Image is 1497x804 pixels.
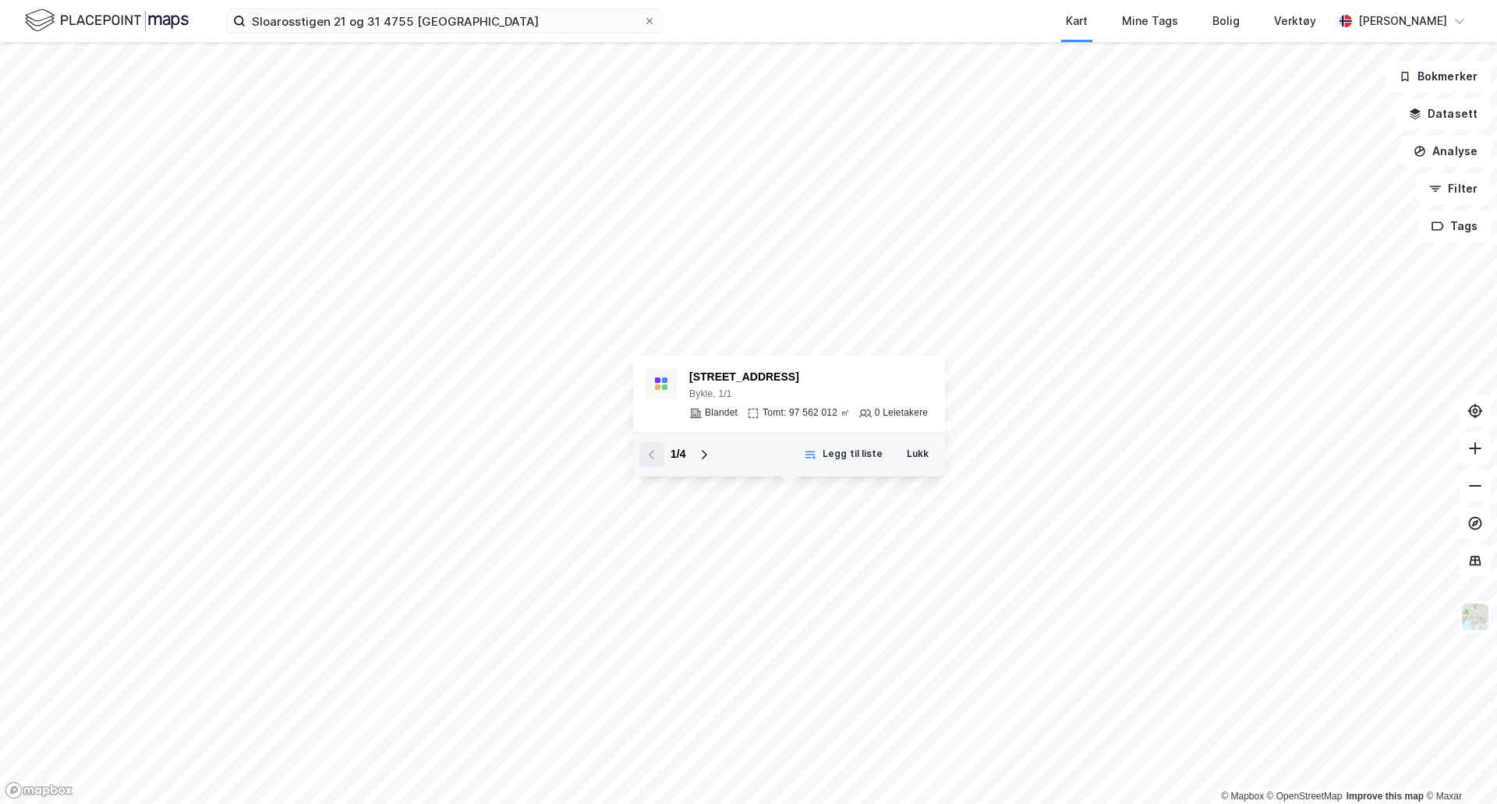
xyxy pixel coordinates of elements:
[5,781,73,799] a: Mapbox homepage
[705,407,738,420] div: Blandet
[1274,12,1316,30] div: Verktøy
[794,442,893,467] button: Legg til liste
[689,388,928,401] div: Bykle, 1/1
[1212,12,1240,30] div: Bolig
[1267,791,1343,802] a: OpenStreetMap
[671,445,685,464] div: 1 / 4
[875,407,928,420] div: 0 Leietakere
[1396,98,1491,129] button: Datasett
[1400,136,1491,167] button: Analyse
[25,7,189,34] img: logo.f888ab2527a4732fd821a326f86c7f29.svg
[763,407,850,420] div: Tomt: 97 562 012 ㎡
[1347,791,1424,802] a: Improve this map
[1460,602,1490,632] img: Z
[1419,729,1497,804] iframe: Chat Widget
[689,368,928,387] div: [STREET_ADDRESS]
[1416,173,1491,204] button: Filter
[1418,211,1491,242] button: Tags
[246,9,643,33] input: Søk på adresse, matrikkel, gårdeiere, leietakere eller personer
[1358,12,1447,30] div: [PERSON_NAME]
[1066,12,1088,30] div: Kart
[1122,12,1178,30] div: Mine Tags
[1221,791,1264,802] a: Mapbox
[1386,61,1491,92] button: Bokmerker
[1419,729,1497,804] div: Kontrollprogram for chat
[897,442,939,467] button: Lukk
